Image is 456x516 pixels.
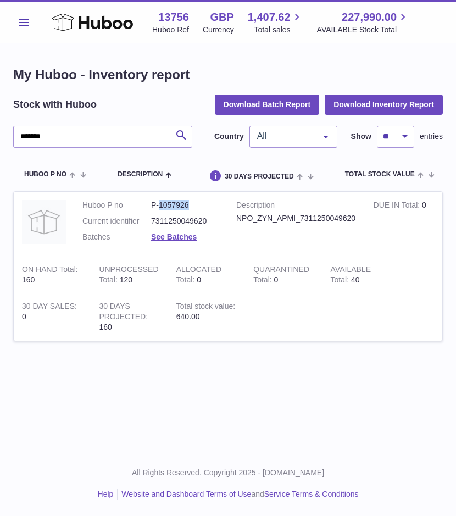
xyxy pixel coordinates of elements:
td: 160 [14,256,91,293]
strong: 30 DAYS PROJECTED [99,302,148,324]
label: Show [351,131,371,142]
span: Description [118,171,163,178]
strong: ALLOCATED Total [176,265,221,287]
strong: Description [236,200,357,213]
button: Download Batch Report [215,95,320,114]
a: 1,407.62 Total sales [248,10,303,35]
div: Huboo Ref [152,25,189,35]
span: 227,990.00 [342,10,397,25]
dd: P-1057926 [151,200,220,210]
span: Total stock value [345,171,415,178]
div: NPO_ZYN_APMI_7311250049620 [236,213,357,224]
span: Huboo P no [24,171,66,178]
td: 40 [322,256,399,293]
strong: ON HAND Total [22,265,78,276]
span: 640.00 [176,312,200,321]
span: 0 [274,275,279,284]
strong: 13756 [158,10,189,25]
strong: DUE IN Total [374,201,422,212]
strong: AVAILABLE Total [331,265,371,287]
a: See Batches [151,232,197,241]
strong: UNPROCESSED Total [99,265,158,287]
h2: Stock with Huboo [13,98,97,111]
h1: My Huboo - Inventory report [13,66,443,84]
td: 0 [14,293,91,341]
dt: Current identifier [82,216,151,226]
a: Help [98,490,114,498]
a: Website and Dashboard Terms of Use [121,490,251,498]
a: Service Terms & Conditions [264,490,359,498]
strong: 30 DAY SALES [22,302,77,313]
td: 120 [91,256,168,293]
td: 0 [168,256,245,293]
span: 1,407.62 [248,10,291,25]
strong: Total stock value [176,302,235,313]
li: and [118,489,358,500]
img: product image [22,200,66,244]
p: All Rights Reserved. Copyright 2025 - [DOMAIN_NAME] [9,468,447,478]
dt: Batches [82,232,151,242]
span: All [254,131,315,142]
span: entries [420,131,443,142]
td: 0 [365,192,442,256]
div: Currency [203,25,234,35]
strong: GBP [210,10,233,25]
label: Country [214,131,244,142]
td: 160 [91,293,168,341]
a: 227,990.00 AVAILABLE Stock Total [317,10,410,35]
span: AVAILABLE Stock Total [317,25,410,35]
strong: QUARANTINED Total [253,265,309,287]
dd: 7311250049620 [151,216,220,226]
span: 30 DAYS PROJECTED [225,173,294,180]
button: Download Inventory Report [325,95,443,114]
span: Total sales [254,25,303,35]
dt: Huboo P no [82,200,151,210]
